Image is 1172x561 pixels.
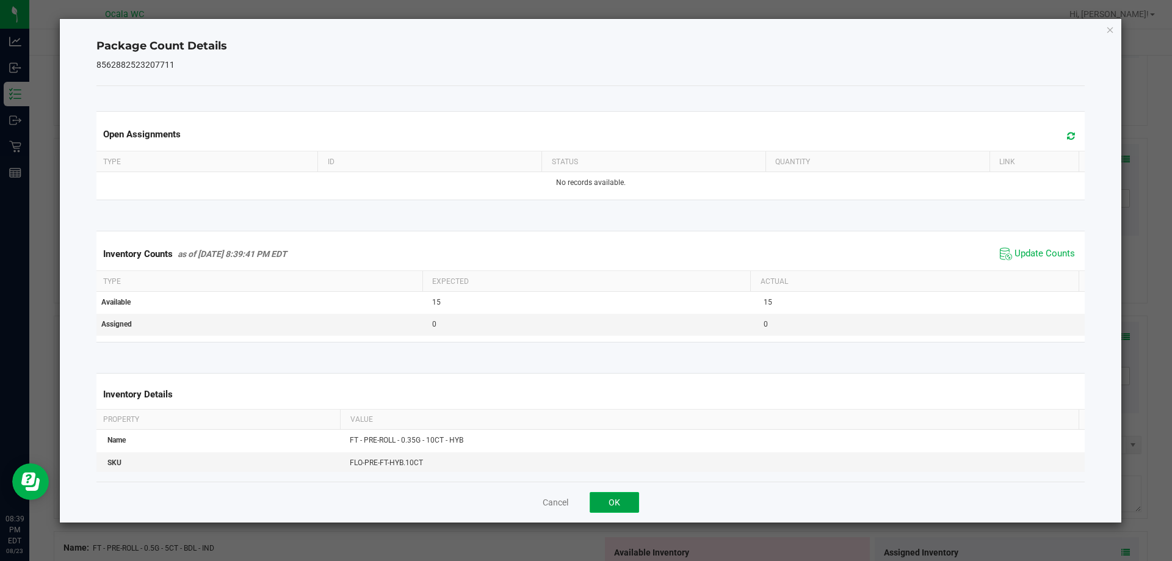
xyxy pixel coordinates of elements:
[350,436,463,444] span: FT - PRE-ROLL - 0.35G - 10CT - HYB
[350,458,423,467] span: FLO-PRE-FT-HYB.10CT
[1106,22,1115,37] button: Close
[12,463,49,500] iframe: Resource center
[328,157,335,166] span: ID
[764,298,772,306] span: 15
[775,157,810,166] span: Quantity
[96,60,1085,70] h5: 8562882523207711
[999,157,1015,166] span: Link
[94,172,1088,194] td: No records available.
[103,389,173,400] span: Inventory Details
[107,436,126,444] span: Name
[101,320,132,328] span: Assigned
[350,415,373,424] span: Value
[552,157,578,166] span: Status
[432,277,469,286] span: Expected
[103,129,181,140] span: Open Assignments
[543,496,568,509] button: Cancel
[432,320,436,328] span: 0
[761,277,788,286] span: Actual
[103,157,121,166] span: Type
[107,458,121,467] span: SKU
[178,249,287,259] span: as of [DATE] 8:39:41 PM EDT
[96,38,1085,54] h4: Package Count Details
[103,248,173,259] span: Inventory Counts
[1015,248,1075,260] span: Update Counts
[590,492,639,513] button: OK
[101,298,131,306] span: Available
[103,415,139,424] span: Property
[764,320,768,328] span: 0
[103,277,121,286] span: Type
[432,298,441,306] span: 15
